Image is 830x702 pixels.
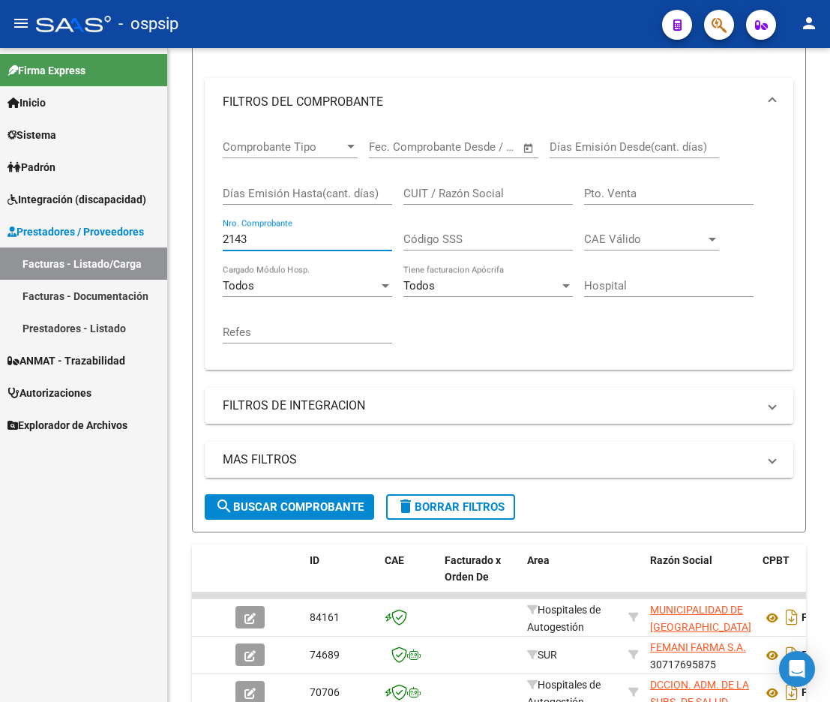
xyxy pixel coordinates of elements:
[379,544,439,610] datatable-header-cell: CAE
[403,279,435,292] span: Todos
[439,544,521,610] datatable-header-cell: Facturado x Orden De
[205,494,374,520] button: Buscar Comprobante
[397,497,415,515] mat-icon: delete
[584,232,706,246] span: CAE Válido
[445,554,501,583] span: Facturado x Orden De
[650,601,751,633] div: 30649555571
[763,554,790,566] span: CPBT
[223,451,757,468] mat-panel-title: MAS FILTROS
[7,62,85,79] span: Firma Express
[443,140,516,154] input: Fecha fin
[118,7,178,40] span: - ospsip
[782,643,802,667] i: Descargar documento
[7,94,46,111] span: Inicio
[223,140,344,154] span: Comprobante Tipo
[304,544,379,610] datatable-header-cell: ID
[223,94,757,110] mat-panel-title: FILTROS DEL COMPROBANTE
[7,191,146,208] span: Integración (discapacidad)
[779,651,815,687] div: Open Intercom Messenger
[310,554,319,566] span: ID
[800,14,818,32] mat-icon: person
[644,544,757,610] datatable-header-cell: Razón Social
[782,605,802,629] i: Descargar documento
[310,686,340,698] span: 70706
[205,126,793,370] div: FILTROS DEL COMPROBANTE
[527,604,601,633] span: Hospitales de Autogestión
[7,127,56,143] span: Sistema
[215,497,233,515] mat-icon: search
[205,388,793,424] mat-expansion-panel-header: FILTROS DE INTEGRACION
[521,544,622,610] datatable-header-cell: Area
[7,159,55,175] span: Padrón
[7,417,127,433] span: Explorador de Archivos
[7,223,144,240] span: Prestadores / Proveedores
[650,604,751,650] span: MUNICIPALIDAD DE [GEOGRAPHIC_DATA][PERSON_NAME]
[310,611,340,623] span: 84161
[650,554,712,566] span: Razón Social
[12,14,30,32] mat-icon: menu
[650,641,746,653] span: FEMANI FARMA S.A.
[7,352,125,369] span: ANMAT - Trazabilidad
[386,494,515,520] button: Borrar Filtros
[397,500,505,514] span: Borrar Filtros
[527,554,550,566] span: Area
[527,649,557,661] span: SUR
[310,649,340,661] span: 74689
[520,139,538,157] button: Open calendar
[223,279,254,292] span: Todos
[385,554,404,566] span: CAE
[7,385,91,401] span: Autorizaciones
[650,639,751,670] div: 30717695875
[215,500,364,514] span: Buscar Comprobante
[369,140,430,154] input: Fecha inicio
[205,78,793,126] mat-expansion-panel-header: FILTROS DEL COMPROBANTE
[205,442,793,478] mat-expansion-panel-header: MAS FILTROS
[223,397,757,414] mat-panel-title: FILTROS DE INTEGRACION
